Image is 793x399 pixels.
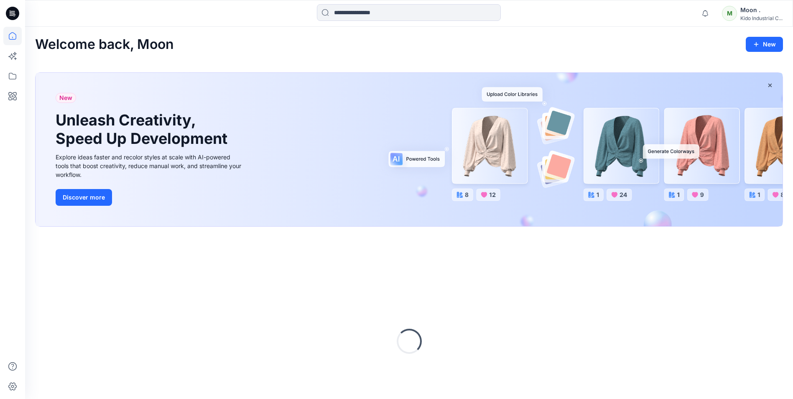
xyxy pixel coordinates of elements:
div: Moon . [740,5,783,15]
h1: Unleash Creativity, Speed Up Development [56,111,231,147]
div: Explore ideas faster and recolor styles at scale with AI-powered tools that boost creativity, red... [56,153,244,179]
button: New [746,37,783,52]
span: New [59,93,72,103]
div: M [722,6,737,21]
div: Kido Industrial C... [740,15,783,21]
button: Discover more [56,189,112,206]
a: Discover more [56,189,244,206]
h2: Welcome back, Moon [35,37,174,52]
